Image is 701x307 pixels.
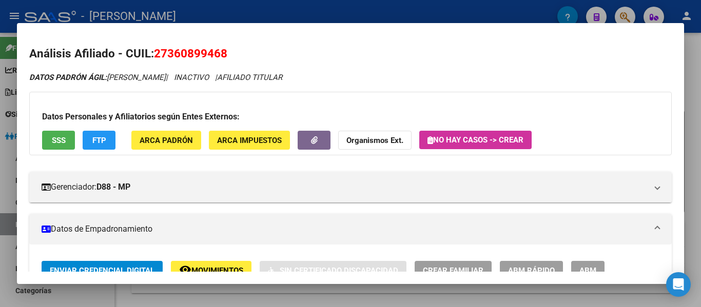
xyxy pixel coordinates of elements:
[83,131,115,150] button: FTP
[29,73,166,82] span: [PERSON_NAME]
[415,261,492,280] button: Crear Familiar
[571,261,605,280] button: ABM
[579,266,596,275] span: ABM
[92,136,106,145] span: FTP
[96,181,130,193] strong: D88 - MP
[419,131,532,149] button: No hay casos -> Crear
[131,131,201,150] button: ARCA Padrón
[140,136,193,145] span: ARCA Padrón
[42,111,659,123] h3: Datos Personales y Afiliatorios según Entes Externos:
[50,266,154,275] span: Enviar Credencial Digital
[260,261,406,280] button: Sin Certificado Discapacidad
[346,136,403,145] strong: Organismos Ext.
[42,223,647,235] mat-panel-title: Datos de Empadronamiento
[171,261,251,280] button: Movimientos
[52,136,66,145] span: SSS
[29,214,672,244] mat-expansion-panel-header: Datos de Empadronamiento
[217,73,282,82] span: AFILIADO TITULAR
[179,263,191,276] mat-icon: remove_red_eye
[29,73,107,82] strong: DATOS PADRÓN ÁGIL:
[42,181,647,193] mat-panel-title: Gerenciador:
[29,172,672,202] mat-expansion-panel-header: Gerenciador:D88 - MP
[29,73,282,82] i: | INACTIVO |
[423,266,483,275] span: Crear Familiar
[508,266,555,275] span: ABM Rápido
[191,266,243,275] span: Movimientos
[500,261,563,280] button: ABM Rápido
[217,136,282,145] span: ARCA Impuestos
[42,261,163,280] button: Enviar Credencial Digital
[427,135,523,145] span: No hay casos -> Crear
[666,272,691,297] div: Open Intercom Messenger
[29,45,672,63] h2: Análisis Afiliado - CUIL:
[154,47,227,60] span: 27360899468
[280,266,398,275] span: Sin Certificado Discapacidad
[338,131,412,150] button: Organismos Ext.
[42,131,75,150] button: SSS
[209,131,290,150] button: ARCA Impuestos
